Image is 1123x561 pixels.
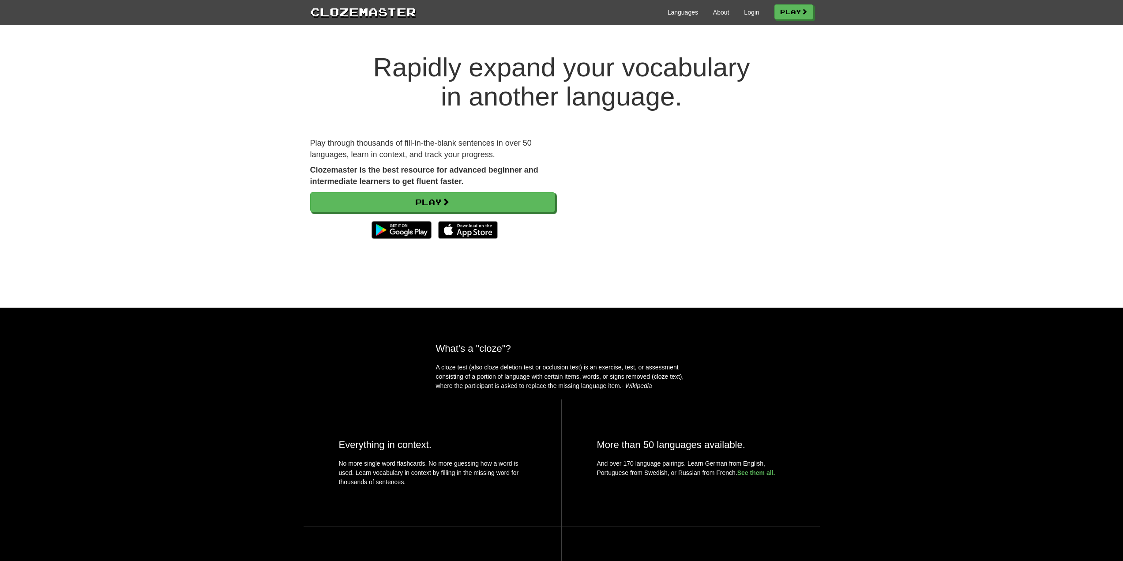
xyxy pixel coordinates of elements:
a: See them all. [737,469,775,476]
a: Login [744,8,759,17]
a: Clozemaster [310,4,416,20]
p: A cloze test (also cloze deletion test or occlusion test) is an exercise, test, or assessment con... [436,363,687,391]
em: - Wikipedia [622,382,652,389]
a: Play [774,4,813,19]
h2: Everything in context. [339,439,526,450]
strong: Clozemaster is the best resource for advanced beginner and intermediate learners to get fluent fa... [310,166,538,186]
p: No more single word flashcards. No more guessing how a word is used. Learn vocabulary in context ... [339,459,526,491]
h2: What's a "cloze"? [436,343,687,354]
a: Languages [668,8,698,17]
a: Play [310,192,555,212]
p: Play through thousands of fill-in-the-blank sentences in over 50 languages, learn in context, and... [310,138,555,160]
h2: More than 50 languages available. [597,439,785,450]
a: About [713,8,729,17]
img: Get it on Google Play [367,217,436,243]
img: Download_on_the_App_Store_Badge_US-UK_135x40-25178aeef6eb6b83b96f5f2d004eda3bffbb37122de64afbaef7... [438,221,498,239]
p: And over 170 language pairings. Learn German from English, Portuguese from Swedish, or Russian fr... [597,459,785,478]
